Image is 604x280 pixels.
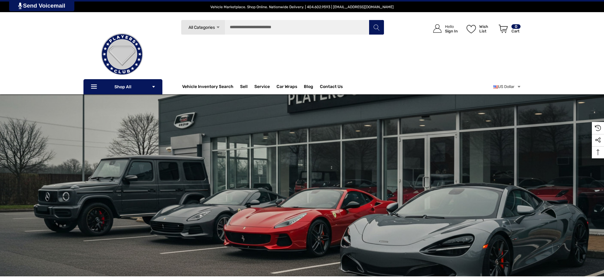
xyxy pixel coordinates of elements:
[595,137,601,143] svg: Social Media
[592,149,604,155] svg: Top
[467,25,476,33] svg: Wish List
[277,81,304,93] a: Car Wraps
[151,85,156,89] svg: Icon Arrow Down
[369,20,384,35] button: Search
[595,125,601,131] svg: Recently Viewed
[496,18,521,42] a: Cart with 0 items
[479,24,495,33] p: Wish List
[182,84,233,91] a: Vehicle Inventory Search
[181,20,225,35] a: All Categories Icon Arrow Down Icon Arrow Up
[511,24,521,29] p: 0
[92,24,152,85] img: Players Club | Cars For Sale
[511,29,521,33] p: Cart
[304,84,313,91] a: Blog
[254,84,270,91] a: Service
[188,25,215,30] span: All Categories
[210,5,394,9] span: Vehicle Marketplace. Shop Online. Nationwide Delivery. | 404.602.9593 | [EMAIL_ADDRESS][DOMAIN_NAME]
[216,25,220,30] svg: Icon Arrow Down
[18,2,22,9] img: PjwhLS0gR2VuZXJhdG9yOiBHcmF2aXQuaW8gLS0+PHN2ZyB4bWxucz0iaHR0cDovL3d3dy53My5vcmcvMjAwMC9zdmciIHhtb...
[320,84,343,91] a: Contact Us
[240,84,248,91] span: Sell
[83,79,162,94] p: Shop All
[426,18,461,39] a: Sign in
[90,83,99,90] svg: Icon Line
[433,24,442,33] svg: Icon User Account
[445,29,458,33] p: Sign In
[240,81,254,93] a: Sell
[499,25,508,33] svg: Review Your Cart
[277,84,297,91] span: Car Wraps
[464,18,496,39] a: Wish List Wish List
[445,24,458,29] p: Hello
[493,81,521,93] a: USD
